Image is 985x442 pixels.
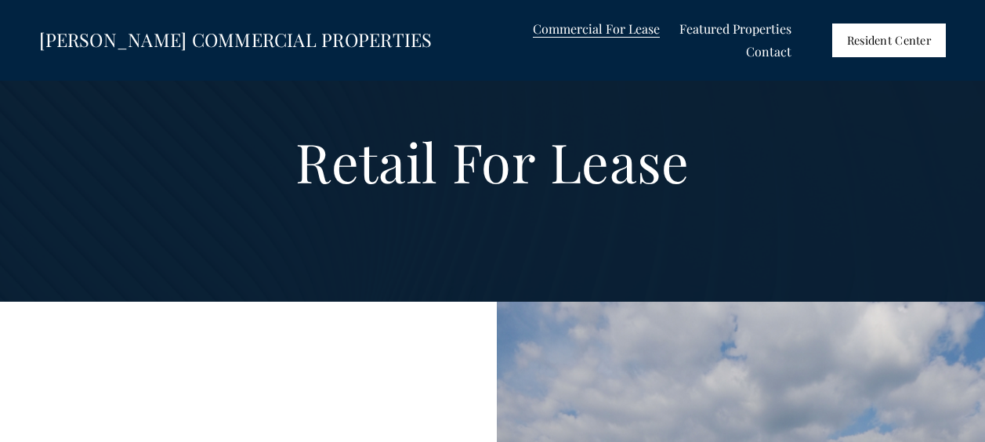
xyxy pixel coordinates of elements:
h1: Retail For Lease [39,133,945,189]
span: Commercial For Lease [533,19,660,39]
a: folder dropdown [679,18,791,41]
a: [PERSON_NAME] COMMERCIAL PROPERTIES [39,27,432,52]
a: Contact [746,40,791,63]
a: Resident Center [832,24,946,56]
a: folder dropdown [533,18,660,41]
span: Featured Properties [679,19,791,39]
